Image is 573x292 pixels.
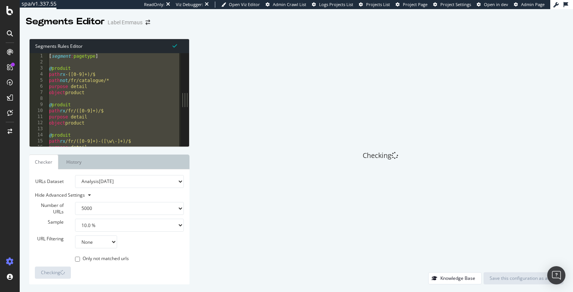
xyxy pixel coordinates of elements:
[359,2,390,8] a: Projects List
[30,126,48,132] div: 13
[30,39,189,53] div: Segments Rules Editor
[30,138,48,144] div: 15
[75,257,80,262] input: Only not matched urls
[477,2,508,8] a: Open in dev
[30,53,48,59] div: 1
[490,275,557,281] div: Save this configuration as active
[30,65,48,71] div: 3
[30,120,48,126] div: 12
[428,272,482,284] button: Knowledge Base
[146,20,150,25] div: arrow-right-arrow-left
[30,77,48,84] div: 5
[29,202,69,215] label: Number of URLs
[30,59,48,65] div: 2
[229,2,260,7] span: Open Viz Editor
[514,2,545,8] a: Admin Page
[221,2,260,8] a: Open Viz Editor
[108,19,142,26] div: Label Emmaus
[30,102,48,108] div: 9
[312,2,353,8] a: Logs Projects List
[30,108,48,114] div: 10
[440,275,475,281] div: Knowledge Base
[440,2,471,7] span: Project Settings
[29,235,69,242] label: URL Filtering
[484,2,508,7] span: Open in dev
[30,84,48,90] div: 6
[521,2,545,7] span: Admin Page
[30,96,48,102] div: 8
[396,2,427,8] a: Project Page
[484,272,564,284] button: Save this configuration as active
[547,266,565,284] div: Open Intercom Messenger
[30,114,48,120] div: 11
[30,144,48,150] div: 16
[35,267,71,279] button: Checking
[428,275,482,281] a: Knowledge Base
[366,2,390,7] span: Projects List
[75,255,129,263] label: Only not matched urls
[30,71,48,77] div: 4
[29,155,58,169] a: Checker
[273,2,306,7] span: Admin Crawl List
[172,42,177,49] span: Syntax is valid
[363,151,391,160] span: Checking
[30,132,48,138] div: 14
[176,2,203,8] div: Viz Debugger:
[29,219,69,225] label: Sample
[433,2,471,8] a: Project Settings
[29,175,69,188] label: URLs Dataset
[266,2,306,8] a: Admin Crawl List
[30,90,48,96] div: 7
[144,2,164,8] div: ReadOnly:
[319,2,353,7] span: Logs Projects List
[41,269,60,276] span: Checking
[403,2,427,7] span: Project Page
[29,192,178,198] div: Hide Advanced Settings
[60,155,88,169] a: History
[26,15,105,28] div: Segments Editor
